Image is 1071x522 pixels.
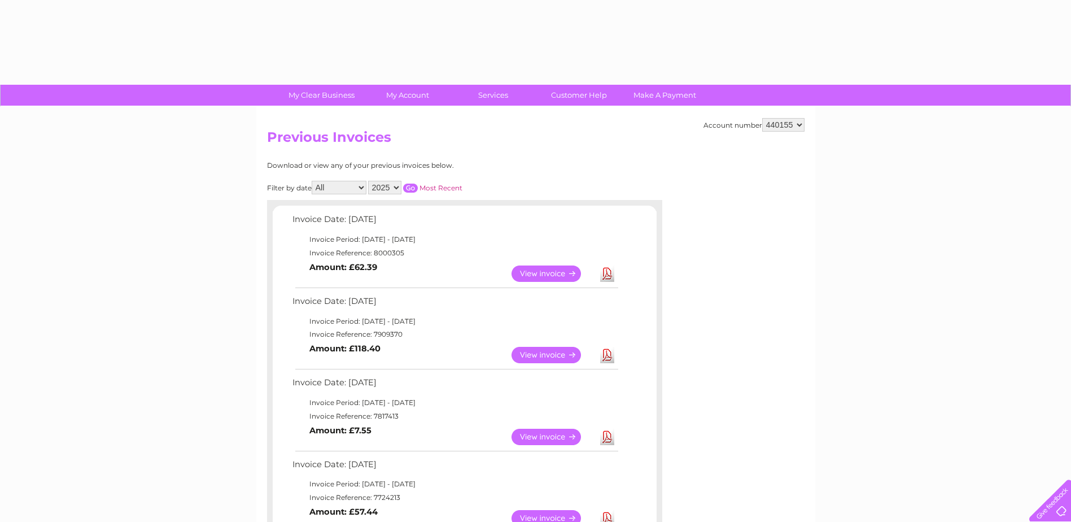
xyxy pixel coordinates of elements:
[290,212,620,233] td: Invoice Date: [DATE]
[447,85,540,106] a: Services
[275,85,368,106] a: My Clear Business
[309,425,371,436] b: Amount: £7.55
[290,410,620,423] td: Invoice Reference: 7817413
[290,491,620,504] td: Invoice Reference: 7724213
[290,375,620,396] td: Invoice Date: [DATE]
[267,162,563,169] div: Download or view any of your previous invoices below.
[309,507,378,517] b: Amount: £57.44
[290,246,620,260] td: Invoice Reference: 8000305
[618,85,711,106] a: Make A Payment
[600,347,614,363] a: Download
[600,429,614,445] a: Download
[361,85,454,106] a: My Account
[512,429,594,445] a: View
[419,184,462,192] a: Most Recent
[290,396,620,410] td: Invoice Period: [DATE] - [DATE]
[290,315,620,328] td: Invoice Period: [DATE] - [DATE]
[600,266,614,282] a: Download
[290,328,620,341] td: Invoice Reference: 7909370
[290,457,620,478] td: Invoice Date: [DATE]
[309,262,377,272] b: Amount: £62.39
[512,266,594,282] a: View
[267,181,563,194] div: Filter by date
[290,294,620,315] td: Invoice Date: [DATE]
[267,129,805,151] h2: Previous Invoices
[309,343,381,354] b: Amount: £118.40
[290,477,620,491] td: Invoice Period: [DATE] - [DATE]
[512,347,594,363] a: View
[703,118,805,132] div: Account number
[290,233,620,246] td: Invoice Period: [DATE] - [DATE]
[532,85,626,106] a: Customer Help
